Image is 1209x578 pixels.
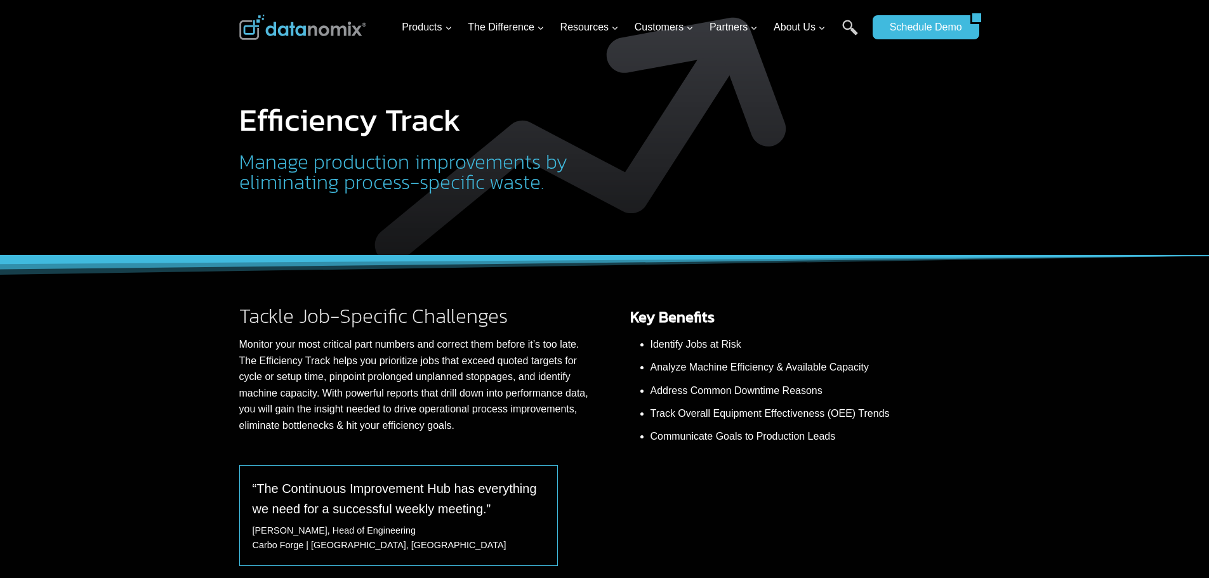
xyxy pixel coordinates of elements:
span: [PERSON_NAME], Head of Engineering [253,525,416,535]
li: Identify Jobs at Risk [651,336,919,359]
h1: Efficiency Track [239,104,649,136]
li: Communicate Goals to Production Leads [651,428,919,451]
p: “The Continuous Improvement Hub has everything we need for a successful weekly meeting.” [253,478,545,519]
span: Customers [635,19,694,36]
a: Search [842,20,858,48]
li: Analyze Machine Efficiency & Available Capacity [651,359,919,382]
a: Schedule Demo [873,15,970,39]
p: Monitor your most critical part numbers and correct them before it’s too late. The Efficiency Tra... [239,336,595,434]
span: The Difference [468,19,545,36]
h3: Key Benefits [630,306,970,329]
span: About Us [774,19,826,36]
h2: Tackle Job-Specific Challenges [239,306,595,326]
li: Address Common Downtime Reasons [651,383,919,405]
span: Products [402,19,452,36]
span: Resources [560,19,619,36]
img: Datanomix [239,15,366,40]
span: Partners [710,19,758,36]
li: Track Overall Equipment Effectiveness (OEE) Trends [651,405,919,428]
h2: Manage production improvements by eliminating process-specific waste. [239,152,649,192]
span: Carbo Forge | [GEOGRAPHIC_DATA], [GEOGRAPHIC_DATA] [253,540,506,550]
nav: Primary Navigation [397,7,866,48]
